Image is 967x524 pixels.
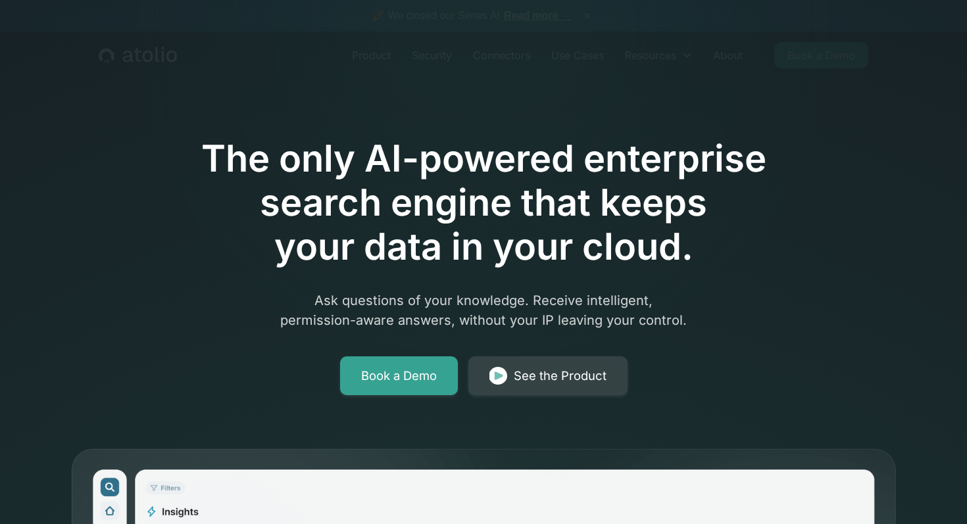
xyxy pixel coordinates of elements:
span: 🎉 We closed our Series A! [372,8,572,24]
a: Use Cases [541,42,614,68]
div: Resources [614,42,703,68]
a: Book a Demo [774,42,868,68]
a: Read more → [504,10,572,21]
a: See the Product [468,356,628,396]
button: × [580,9,595,23]
a: About [703,42,753,68]
div: Resources [625,47,676,63]
a: Security [401,42,462,68]
p: Ask questions of your knowledge. Receive intelligent, permission-aware answers, without your IP l... [231,291,736,330]
h1: The only AI-powered enterprise search engine that keeps your data in your cloud. [147,137,820,270]
div: See the Product [514,367,607,385]
a: Connectors [462,42,541,68]
a: home [99,47,177,64]
a: Product [341,42,401,68]
a: Book a Demo [340,356,458,396]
